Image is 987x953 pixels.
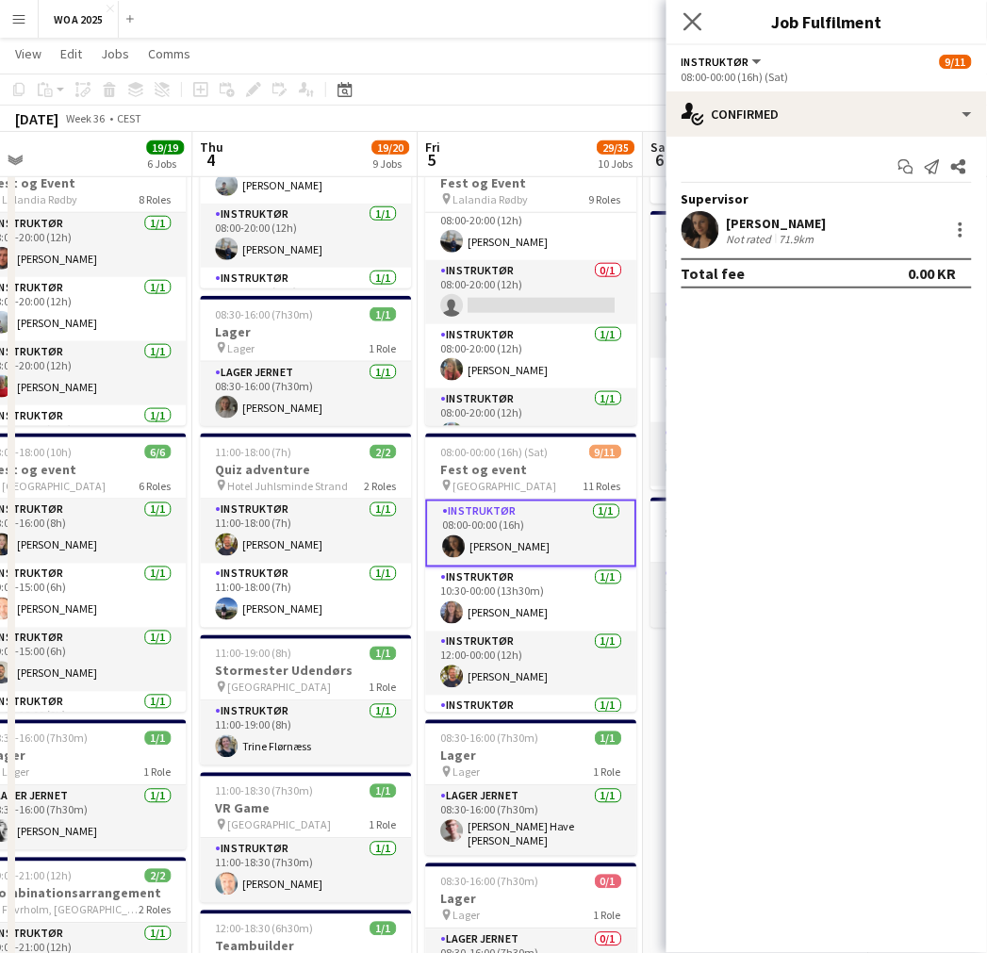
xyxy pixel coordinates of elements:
span: 1/1 [370,922,396,936]
app-job-card: 08:30-16:00 (7h30m)1/1Lager Lager1 RoleLager Jernet1/108:30-16:00 (7h30m)[PERSON_NAME] Have [PERS... [425,720,636,856]
span: 1 Role [369,681,396,695]
h3: Job Fulfilment [666,9,987,34]
span: 4 [197,149,223,171]
button: WOA 2025 [39,1,119,38]
h3: Stormester udendørs [650,525,862,542]
app-job-card: 12:30-19:00 (6h30m)1/1Stormester udendørs Horsens1 RoleInstruktør1/112:30-19:00 (6h30m)[PERSON_NAME] [650,498,862,628]
h3: Fest og Event [425,174,636,191]
h3: Fest og event [425,461,636,478]
span: 11 Roles [584,479,621,493]
span: [GEOGRAPHIC_DATA] [227,818,331,832]
span: 1 Role [369,341,396,355]
span: 0/1 [595,875,621,889]
a: Jobs [93,41,137,66]
app-card-role: Instruktør1/108:00-20:00 (12h)[PERSON_NAME] [425,324,636,388]
span: 1/1 [370,784,396,798]
span: View [15,45,41,62]
span: [GEOGRAPHIC_DATA] [452,479,556,493]
span: 08:30-16:00 (7h30m) [440,875,538,889]
app-card-role: Instruktør1/111:00-19:00 (8h)Trine Flørnæss [200,701,411,765]
span: 07:00-03:30 (20h30m) (Sun) [666,222,798,237]
app-job-card: 11:00-19:00 (8h)1/1Stormester Udendørs [GEOGRAPHIC_DATA]1 RoleInstruktør1/111:00-19:00 (8h)Trine ... [200,635,411,765]
span: 1/1 [595,731,621,746]
span: Thu [200,139,223,156]
span: 9/11 [589,445,621,459]
span: 1/1 [144,731,171,746]
div: 10 Jobs [598,156,633,171]
a: Edit [53,41,90,66]
app-card-role: Instruktør1/111:00-18:30 (7h30m)[PERSON_NAME] [200,839,411,903]
app-job-card: 11:00-18:30 (7h30m)1/1VR Game [GEOGRAPHIC_DATA]1 RoleInstruktør1/111:00-18:30 (7h30m)[PERSON_NAME] [200,773,411,903]
button: Instruktør [682,55,765,69]
span: 2/2 [144,869,171,883]
span: Instruktør [682,55,749,69]
span: 12:00-18:30 (6h30m) [215,922,313,936]
span: Sat [650,139,671,156]
app-card-role: Instruktør1/108:00-20:00 (12h) [200,268,411,332]
span: [GEOGRAPHIC_DATA] [227,681,331,695]
app-card-role: Instruktør1/108:00-20:00 (12h) [425,388,636,452]
div: 6 Jobs [147,156,183,171]
span: 08:30-16:00 (7h30m) [440,731,538,746]
span: 08:00-00:00 (16h) (Sat) [440,445,548,459]
span: 5 [422,149,440,171]
app-job-card: 08:00-00:00 (16h) (Sat)9/11Fest og event [GEOGRAPHIC_DATA]11 RolesInstruktør1/108:00-00:00 (16h)[... [425,434,636,713]
app-job-card: 07:00-03:30 (20h30m) (Sun)2/4Servering på Gammelrøj Herregård4 RolesHjælp Gammelrøj0/107:00-14:00... [650,211,862,490]
span: 08:30-16:00 (7h30m) [215,307,313,321]
span: 2/2 [370,445,396,459]
a: Comms [140,41,198,66]
div: 08:00-00:00 (16h) (Sat) [682,70,972,84]
span: 6 [648,149,671,171]
h3: Stormester Udendørs [200,663,411,680]
h3: Lager [200,323,411,340]
span: Favrholm, [GEOGRAPHIC_DATA] [2,903,139,917]
app-card-role: Instruktør1/108:00-20:00 (12h)[PERSON_NAME] [200,204,411,268]
app-card-role: Instruktør1/112:00-00:00 (12h)[PERSON_NAME] [425,632,636,696]
app-card-role: Instruktør1/112:30-19:00 (6h30m)[PERSON_NAME] [650,564,862,628]
app-card-role: Lager Jernet1/108:30-16:00 (7h30m)[PERSON_NAME] [200,362,411,426]
app-card-role: Hjælp Gammelrøj1/117:00-03:30 (10h30m)[PERSON_NAME] [650,358,862,422]
app-card-role: Hjælp Gammelrøj1/117:30-03:30 (10h)[PERSON_NAME] [650,422,862,486]
span: Fri [425,139,440,156]
span: 1 Role [369,818,396,832]
span: Jobs [101,45,129,62]
span: 11:00-18:30 (7h30m) [215,784,313,798]
span: 2 Roles [139,903,171,917]
span: Lager [452,909,480,923]
span: 1 Role [594,909,621,923]
span: Lager [227,341,255,355]
span: 6/6 [144,445,171,459]
app-job-card: 11:00-18:00 (7h)2/2Quiz adventure Hotel Juhlsminde Strand2 RolesInstruktør1/111:00-18:00 (7h)[PER... [200,434,411,628]
span: 19/19 [146,140,184,155]
app-card-role: Hjælp Gammelrøj1A0/1 [650,486,862,550]
app-card-role: Instruktør0/108:00-20:00 (12h) [425,260,636,324]
div: 0.00 KR [909,264,957,283]
span: 2 Roles [364,479,396,493]
div: Confirmed [666,91,987,137]
app-job-card: 08:30-16:00 (7h30m)1/1Lager Lager1 RoleLager Jernet1/108:30-16:00 (7h30m)[PERSON_NAME] [200,296,411,426]
div: Total fee [682,264,746,283]
span: Lager [2,765,29,780]
span: 19/20 [371,140,409,155]
app-card-role: Instruktør1/1 [425,696,636,760]
app-card-role: Lager Jernet1/108:30-16:00 (7h30m)[PERSON_NAME] Have [PERSON_NAME] [425,786,636,856]
span: 6 Roles [139,479,171,493]
app-card-role: Instruktør1/108:00-20:00 (12h)[PERSON_NAME] [425,196,636,260]
h3: VR Game [200,800,411,817]
app-card-role: Instruktør1/110:30-00:00 (13h30m)[PERSON_NAME] [425,567,636,632]
span: 8 Roles [139,192,171,206]
h3: Lager [425,748,636,764]
span: 9/11 [940,55,972,69]
div: 9 Jobs [372,156,408,171]
app-card-role: Hjælp Gammelrøj0/107:00-14:00 (7h) [650,294,862,358]
app-job-card: 08:00-20:00 (12h)7/9Fest og Event Lalandia Rødby9 RolesInstruktør1/108:00-20:00 (12h)[PERSON_NAME... [425,147,636,426]
app-card-role: Instruktør1/108:00-00:00 (16h)[PERSON_NAME] [425,500,636,567]
app-card-role: Instruktør1/111:00-18:00 (7h)[PERSON_NAME] [200,500,411,564]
